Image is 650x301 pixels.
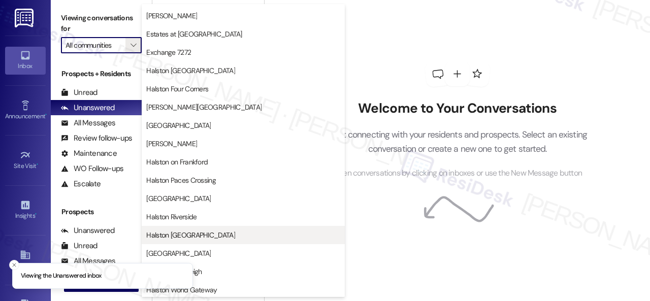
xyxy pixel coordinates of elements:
span: Halston Four Corners [146,84,208,94]
span: [PERSON_NAME][GEOGRAPHIC_DATA] [146,102,262,112]
span: Estates at [GEOGRAPHIC_DATA] [146,29,242,39]
p: Viewing the Unanswered inbox [21,272,102,281]
a: Site Visit • [5,147,46,174]
div: Unanswered [61,225,115,236]
label: Viewing conversations for [61,10,142,37]
span: Halston Riverside [146,212,197,222]
div: Unread [61,87,97,98]
div: All Messages [61,118,115,128]
span: [PERSON_NAME] [146,139,197,149]
a: Inbox [5,47,46,74]
span: Halston [GEOGRAPHIC_DATA] [146,65,235,76]
a: Buildings [5,246,46,274]
span: Halston Paces Crossing [146,175,216,185]
p: Start connecting with your residents and prospects. Select an existing conversation or create a n... [312,127,603,156]
div: Unread [61,241,97,251]
h2: Welcome to Your Conversations [312,101,603,117]
div: Maintenance [61,148,117,159]
div: WO Follow-ups [61,163,123,174]
span: Halston World Gateway [146,285,217,295]
span: Exchange 7272 [146,47,191,57]
a: Insights • [5,196,46,224]
span: [GEOGRAPHIC_DATA] [146,193,211,204]
button: Close toast [9,260,19,270]
div: Unanswered [61,103,115,113]
span: Halston on Frankford [146,157,208,167]
div: Prospects + Residents [51,69,152,79]
div: Prospects [51,207,152,217]
span: [GEOGRAPHIC_DATA] [146,248,211,258]
span: • [45,111,47,118]
div: Review follow-ups [61,133,132,144]
input: All communities [66,37,125,53]
img: ResiDesk Logo [15,9,36,27]
div: Escalate [61,179,101,189]
i:  [131,41,136,49]
span: [GEOGRAPHIC_DATA] [146,120,211,130]
span: Open conversations by clicking on inboxes or use the New Message button [333,167,582,180]
span: • [35,211,37,218]
span: • [37,161,38,168]
span: [PERSON_NAME] [146,11,197,21]
span: Halston [GEOGRAPHIC_DATA] [146,230,235,240]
